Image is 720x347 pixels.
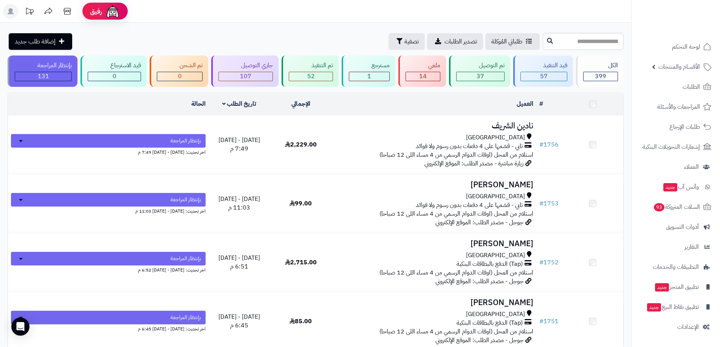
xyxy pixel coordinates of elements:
[349,72,389,81] div: 1
[636,258,715,276] a: التطبيقات والخدمات
[15,37,56,46] span: إضافة طلب جديد
[447,56,512,87] a: تم التوصيل 37
[655,283,669,291] span: جديد
[435,218,523,227] span: جوجل - مصدر الطلب: الموقع الإلكتروني
[653,202,700,212] span: السلات المتروكة
[416,201,523,210] span: تابي - قسّمها على 4 دفعات بدون رسوم ولا فوائد
[170,196,201,204] span: بإنتظار المراجعة
[424,159,523,168] span: زيارة مباشرة - مصدر الطلب: الموقع الإلكتروني
[636,198,715,216] a: السلات المتروكة93
[683,82,700,92] span: الطلبات
[218,253,260,271] span: [DATE] - [DATE] 6:51 م
[406,61,440,70] div: ملغي
[666,222,699,232] span: أدوات التسويق
[170,137,201,145] span: بإنتظار المراجعة
[684,162,699,172] span: العملاء
[654,282,699,292] span: تطبيق المتجر
[512,56,574,87] a: قيد التنفيذ 57
[435,336,523,345] span: جوجل - مصدر الطلب: الموقع الإلكتروني
[218,194,260,212] span: [DATE] - [DATE] 11:03 م
[6,56,79,87] a: بإنتظار المراجعة 131
[520,61,567,70] div: قيد التنفيذ
[379,150,533,159] span: استلام من المحل (اوقات الدوام الرسمي من 4 مساء اللى 12 صباحا)
[521,72,567,81] div: 57
[540,72,548,81] span: 57
[456,61,505,70] div: تم التوصيل
[636,98,715,116] a: المراجعات والأسئلة
[466,192,525,201] span: [GEOGRAPHIC_DATA]
[669,21,713,37] img: logo-2.png
[466,310,525,319] span: [GEOGRAPHIC_DATA]
[457,319,523,327] span: (Tap) الدفع بالبطاقات البنكية
[38,72,49,81] span: 131
[517,99,533,108] a: العميل
[218,312,260,330] span: [DATE] - [DATE] 6:45 م
[170,314,201,321] span: بإنتظار المراجعة
[285,140,317,149] span: 2,229.00
[334,298,533,307] h3: [PERSON_NAME]
[539,199,543,208] span: #
[280,56,340,87] a: تم التنفيذ 52
[672,42,700,52] span: لوحة التحكم
[539,258,543,267] span: #
[595,72,606,81] span: 399
[539,317,559,326] a: #1751
[636,178,715,196] a: وآتس آبجديد
[11,207,206,214] div: اخر تحديث: [DATE] - [DATE] 11:03 م
[466,133,525,142] span: [GEOGRAPHIC_DATA]
[113,72,116,81] span: 0
[334,122,533,130] h3: نادين الشريف
[636,298,715,316] a: تطبيق نقاط البيعجديد
[663,183,677,191] span: جديد
[222,99,257,108] a: تاريخ الطلب
[11,324,206,332] div: اخر تحديث: [DATE] - [DATE] 6:45 م
[88,61,141,70] div: قيد الاسترجاع
[105,4,120,19] img: ai-face.png
[574,56,625,87] a: الكل399
[397,56,447,87] a: ملغي 14
[11,265,206,273] div: اخر تحديث: [DATE] - [DATE] 6:52 م
[379,327,533,336] span: استلام من المحل (اوقات الدوام الرسمي من 4 مساء اللى 12 صباحا)
[491,37,522,46] span: طلباتي المُوكلة
[367,72,371,81] span: 1
[677,322,699,332] span: الإعدادات
[636,218,715,236] a: أدوات التسويق
[435,277,523,286] span: جوجل - مصدر الطلب: الموقع الإلكتروني
[636,38,715,56] a: لوحة التحكم
[289,72,333,81] div: 52
[539,258,559,267] a: #1752
[539,317,543,326] span: #
[653,262,699,272] span: التطبيقات والخدمات
[539,140,543,149] span: #
[218,61,273,70] div: جاري التوصيل
[389,33,425,50] button: تصفية
[191,99,206,108] a: الحالة
[657,102,700,112] span: المراجعات والأسئلة
[404,37,419,46] span: تصفية
[654,203,664,211] span: 93
[218,136,260,153] span: [DATE] - [DATE] 7:49 م
[466,251,525,260] span: [GEOGRAPHIC_DATA]
[210,56,280,87] a: جاري التوصيل 107
[636,138,715,156] a: إشعارات التحويلات البنكية
[539,199,559,208] a: #1753
[334,180,533,189] h3: [PERSON_NAME]
[444,37,477,46] span: تصدير الطلبات
[636,158,715,176] a: العملاء
[669,122,700,132] span: طلبات الإرجاع
[289,61,333,70] div: تم التنفيذ
[290,199,312,208] span: 99.00
[646,302,699,312] span: تطبيق نقاط البيع
[636,78,715,96] a: الطلبات
[11,318,29,336] div: Open Intercom Messenger
[285,258,317,267] span: 2,715.00
[291,99,310,108] a: الإجمالي
[349,61,390,70] div: مسترجع
[240,72,251,81] span: 107
[307,72,315,81] span: 52
[88,72,141,81] div: 0
[477,72,484,81] span: 37
[379,209,533,218] span: استلام من المحل (اوقات الدوام الرسمي من 4 مساء اللى 12 صباحا)
[20,4,39,21] a: تحديثات المنصة
[457,72,504,81] div: 37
